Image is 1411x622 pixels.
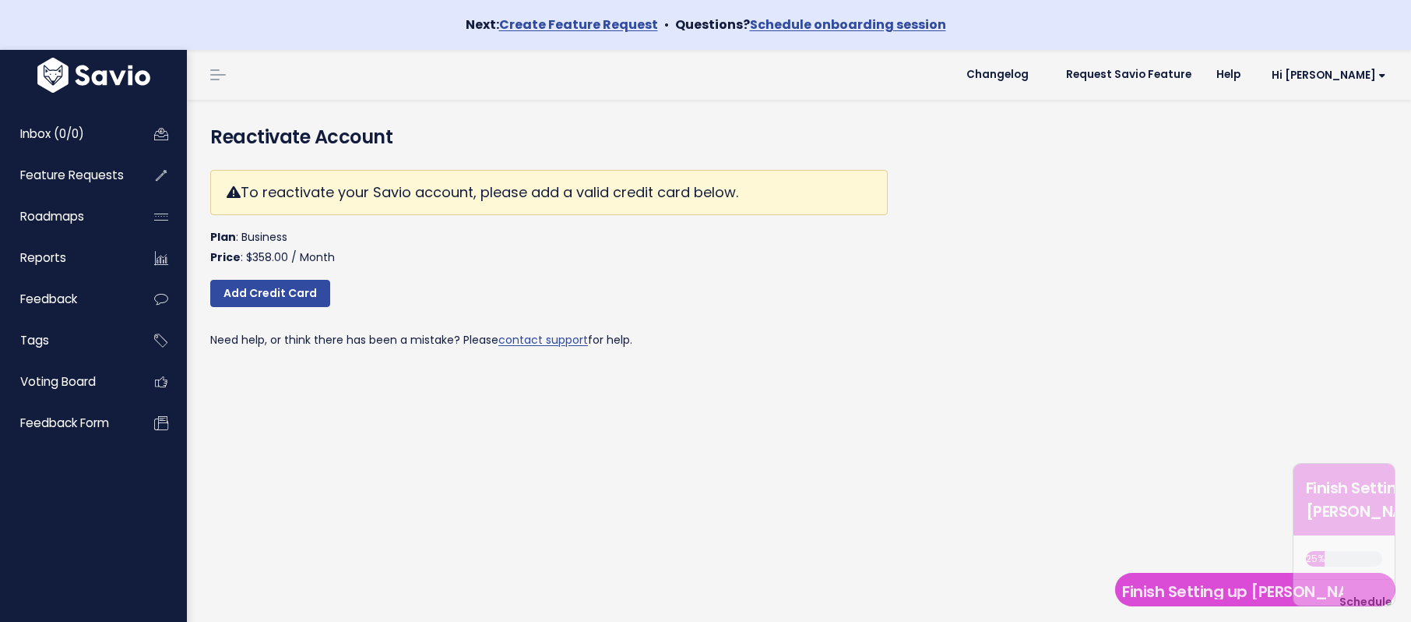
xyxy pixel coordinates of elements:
[466,16,658,34] strong: Next:
[4,157,129,193] a: Feature Requests
[20,415,109,431] span: Feedback form
[1054,63,1204,87] a: Request Savio Feature
[750,16,946,34] a: Schedule onboarding session
[210,123,1388,151] h4: Reactivate Account
[20,208,84,224] span: Roadmaps
[4,281,129,317] a: Feedback
[1253,63,1399,87] a: Hi [PERSON_NAME]
[20,332,49,348] span: Tags
[4,405,129,441] a: Feedback form
[20,373,96,390] span: Voting Board
[1204,63,1253,87] a: Help
[20,125,84,142] span: Inbox (0/0)
[20,291,77,307] span: Feedback
[4,199,129,235] a: Roadmaps
[210,330,888,350] p: Need help, or think there has been a mistake? Please for help.
[966,69,1029,80] span: Changelog
[33,58,154,93] img: logo-white.9d6f32f41409.svg
[4,364,129,400] a: Voting Board
[20,167,124,183] span: Feature Requests
[210,249,241,265] strong: Price
[210,280,330,308] a: Add Credit Card
[4,240,129,276] a: Reports
[4,323,129,359] a: Tags
[1272,69,1386,81] span: Hi [PERSON_NAME]
[664,16,669,34] span: •
[20,249,66,266] span: Reports
[1306,551,1325,567] div: 25%
[1122,580,1343,599] h5: Finish Setting up [PERSON_NAME] (6 left)
[210,229,236,245] strong: Plan
[498,332,588,348] a: contact support
[4,116,129,152] a: Inbox (0/0)
[675,16,946,34] strong: Questions?
[210,228,888,267] p: : Business : $358.00 / Month
[499,16,658,34] a: Create Feature Request
[210,170,888,215] div: To reactivate your Savio account, please add a valid credit card below.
